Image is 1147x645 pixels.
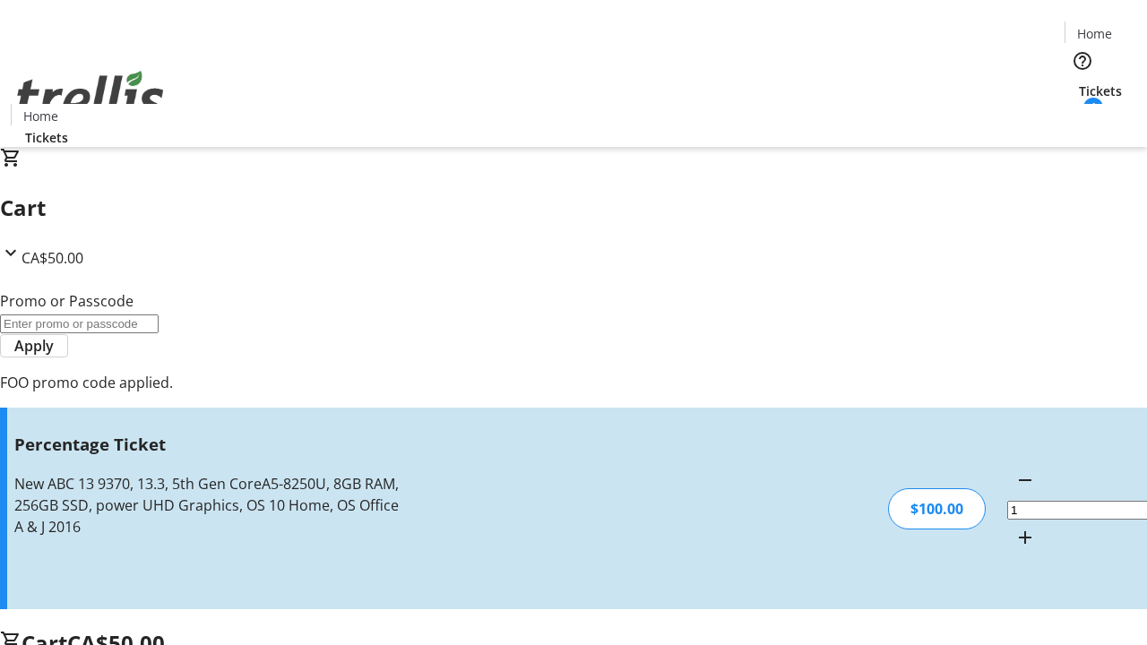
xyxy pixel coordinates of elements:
[1065,24,1123,43] a: Home
[1007,462,1043,498] button: Decrement by one
[22,248,83,268] span: CA$50.00
[25,128,68,147] span: Tickets
[1065,82,1136,100] a: Tickets
[14,335,54,357] span: Apply
[11,51,170,141] img: Orient E2E Organization qZZYhsQYOi's Logo
[1007,520,1043,555] button: Increment by one
[11,128,82,147] a: Tickets
[888,488,986,529] div: $100.00
[1065,100,1100,136] button: Cart
[1079,82,1122,100] span: Tickets
[14,432,406,457] h3: Percentage Ticket
[1077,24,1112,43] span: Home
[23,107,58,125] span: Home
[12,107,69,125] a: Home
[1065,43,1100,79] button: Help
[14,473,406,537] div: New ABC 13 9370, 13.3, 5th Gen CoreA5-8250U, 8GB RAM, 256GB SSD, power UHD Graphics, OS 10 Home, ...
